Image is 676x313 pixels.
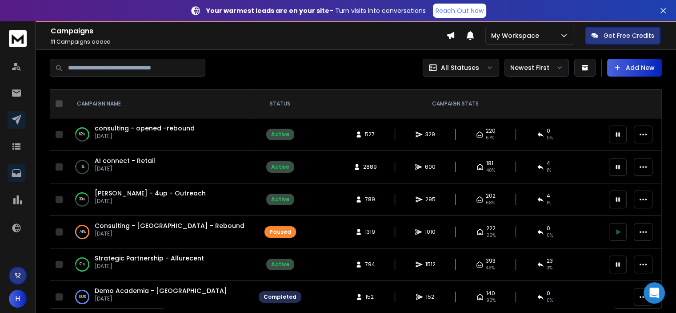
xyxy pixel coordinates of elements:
p: My Workspace [491,31,543,40]
span: 49 % [486,264,495,272]
span: 527 [365,131,375,138]
h1: Campaigns [51,26,446,37]
img: logo [9,30,27,47]
p: [DATE] [95,133,195,140]
span: 600 [425,163,436,171]
a: [PERSON_NAME] - 4up - Outreach [95,189,206,198]
span: 23 [547,257,553,264]
span: 3 % [547,264,552,272]
span: 295 [425,196,436,203]
span: 152 [426,293,435,301]
td: 1%AI connect - Retail[DATE] [66,151,253,183]
p: [DATE] [95,198,206,205]
p: Reach Out Now [436,6,484,15]
p: [DATE] [95,230,244,237]
span: 1 % [547,167,551,174]
span: 0 % [547,134,553,142]
button: Get Free Credits [585,27,660,45]
p: 39 % [79,195,85,204]
p: All Statuses [441,63,479,72]
div: Open Intercom Messenger [644,282,665,304]
th: CAMPAIGN STATS [307,89,604,118]
span: 4 [547,192,550,199]
a: Reach Out Now [433,4,486,18]
td: 39%[PERSON_NAME] - 4up - Outreach[DATE] [66,183,253,216]
span: 67 % [486,134,494,142]
p: [DATE] [95,263,204,270]
p: 100 % [79,293,86,301]
span: 329 [425,131,435,138]
span: 152 [365,293,374,301]
span: 0 [547,290,550,297]
span: 11 [51,38,55,45]
a: AI connect - Retail [95,156,155,165]
p: Get Free Credits [604,31,654,40]
p: 91 % [80,260,85,269]
div: Paused [269,228,291,236]
span: 222 [486,225,496,232]
td: 74%Consulting - [GEOGRAPHIC_DATA] - Rebound[DATE] [66,216,253,248]
span: 220 [486,127,496,134]
p: 62 % [79,130,85,139]
p: 1 % [80,163,84,171]
th: STATUS [253,89,307,118]
strong: Your warmest leads are on your site [206,6,329,15]
p: Campaigns added [51,38,446,45]
a: consulting - opened -rebound [95,124,195,133]
span: 0 % [547,297,553,304]
span: 0 [547,225,550,232]
span: 0 [547,127,550,134]
td: 62%consulting - opened -rebound[DATE] [66,118,253,151]
span: 92 % [486,297,496,304]
button: Newest First [504,59,569,77]
span: 181 [486,160,493,167]
th: CAMPAIGN NAME [66,89,253,118]
span: 1512 [425,261,436,268]
span: 25 % [486,232,496,239]
a: Consulting - [GEOGRAPHIC_DATA] - Rebound [95,221,244,230]
p: 74 % [79,228,86,236]
span: 4 [547,160,550,167]
span: 789 [365,196,375,203]
span: 68 % [486,199,495,207]
span: 1319 [365,228,375,236]
div: Completed [264,293,296,301]
a: Demo Academia - [GEOGRAPHIC_DATA] [95,286,227,295]
p: [DATE] [95,295,227,302]
span: 393 [486,257,496,264]
span: 2889 [363,163,377,171]
td: 91%Strategic Partnership - Allurecent[DATE] [66,248,253,281]
span: 1010 [425,228,436,236]
div: Active [271,261,289,268]
div: Active [271,131,289,138]
div: Active [271,163,289,171]
div: Active [271,196,289,203]
p: [DATE] [95,165,155,172]
button: H [9,290,27,308]
p: – Turn visits into conversations [206,6,426,15]
span: 40 % [486,167,495,174]
button: Add New [607,59,662,77]
span: 794 [365,261,375,268]
a: Strategic Partnership - Allurecent [95,254,204,263]
span: 0 % [547,232,553,239]
span: 202 [486,192,496,199]
span: 1 % [547,199,551,207]
span: 140 [486,290,495,297]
